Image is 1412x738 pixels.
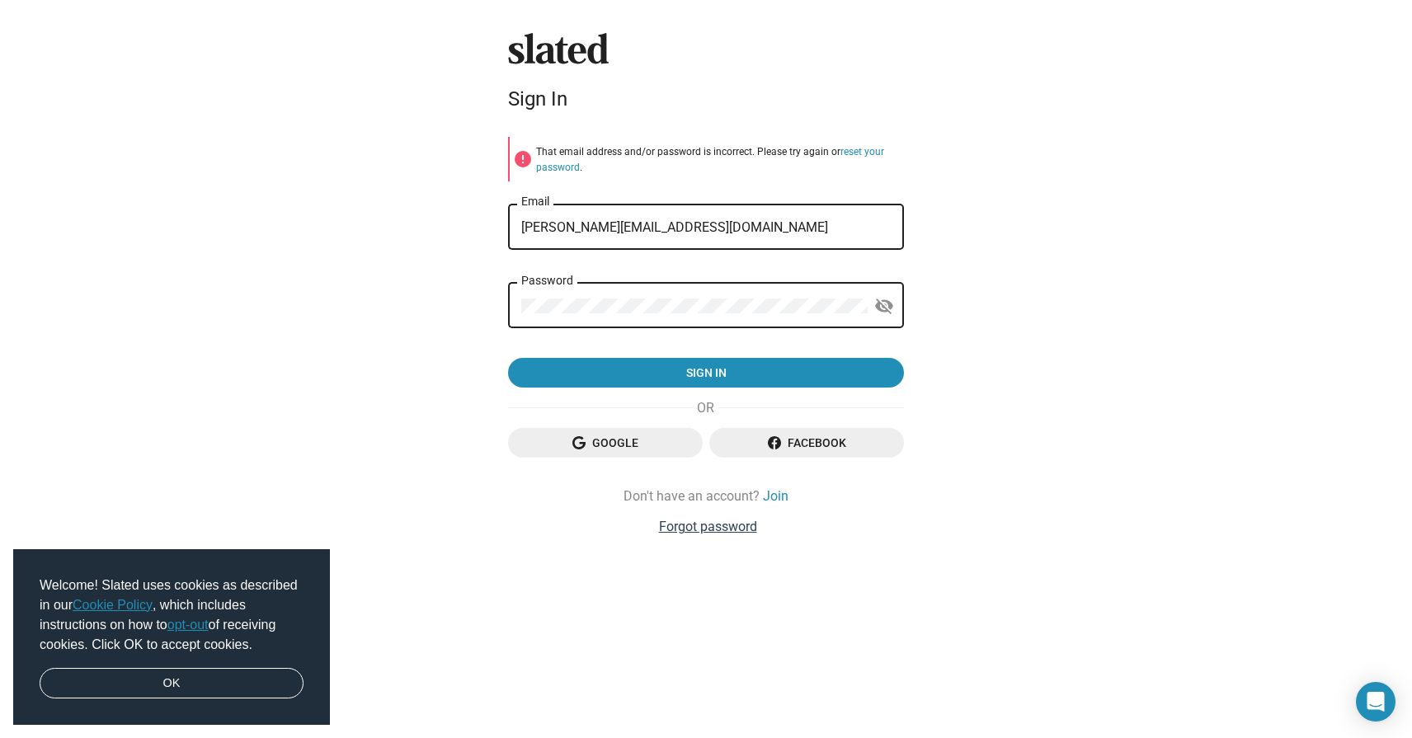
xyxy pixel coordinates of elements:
[709,428,904,458] button: Facebook
[536,146,884,173] a: reset your password
[508,87,904,110] div: Sign In
[508,358,904,388] button: Sign in
[13,549,330,726] div: cookieconsent
[536,146,884,173] span: That email address and/or password is incorrect. Please try again or .
[868,290,901,323] button: Show password
[40,668,304,699] a: dismiss cookie message
[874,294,894,319] mat-icon: visibility_off
[763,487,788,505] a: Join
[167,618,209,632] a: opt-out
[1356,682,1396,722] div: Open Intercom Messenger
[722,428,891,458] span: Facebook
[513,149,533,169] mat-icon: error
[73,598,153,612] a: Cookie Policy
[521,358,891,388] span: Sign in
[508,428,703,458] button: Google
[659,518,757,535] a: Forgot password
[508,33,904,117] sl-branding: Sign In
[508,487,904,505] div: Don't have an account?
[521,428,690,458] span: Google
[40,576,304,655] span: Welcome! Slated uses cookies as described in our , which includes instructions on how to of recei...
